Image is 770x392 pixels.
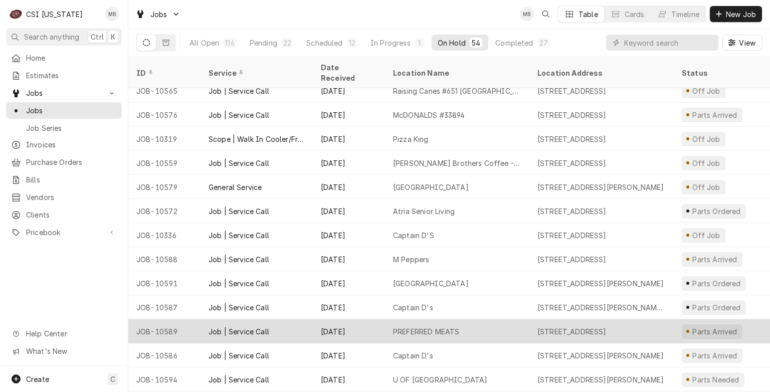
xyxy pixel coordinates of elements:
[313,319,385,343] div: [DATE]
[579,9,598,20] div: Table
[313,295,385,319] div: [DATE]
[209,254,269,265] div: Job | Service Call
[91,32,104,42] span: Ctrl
[209,182,262,192] div: General Service
[393,278,469,289] div: [GEOGRAPHIC_DATA]
[710,6,762,22] button: New Job
[306,38,342,48] div: Scheduled
[26,174,117,185] span: Bills
[537,68,664,78] div: Location Address
[128,247,201,271] div: JOB-10588
[6,325,122,342] a: Go to Help Center
[6,120,122,136] a: Job Series
[537,374,664,385] div: [STREET_ADDRESS][PERSON_NAME]
[537,326,607,337] div: [STREET_ADDRESS]
[321,62,375,83] div: Date Received
[209,326,269,337] div: Job | Service Call
[691,134,721,144] div: Off Job
[691,254,738,265] div: Parts Arrived
[26,105,117,116] span: Jobs
[128,295,201,319] div: JOB-10587
[313,367,385,391] div: [DATE]
[26,70,117,81] span: Estimates
[209,110,269,120] div: Job | Service Call
[128,319,201,343] div: JOB-10589
[6,189,122,206] a: Vendors
[691,182,721,192] div: Off Job
[209,134,305,144] div: Scope | Walk In Cooler/Freezer Install
[393,182,469,192] div: [GEOGRAPHIC_DATA]
[537,350,664,361] div: [STREET_ADDRESS][PERSON_NAME]
[671,9,699,20] div: Timeline
[209,302,269,313] div: Job | Service Call
[128,199,201,223] div: JOB-10572
[189,38,219,48] div: All Open
[209,278,269,289] div: Job | Service Call
[722,35,762,51] button: View
[393,374,488,385] div: U OF [GEOGRAPHIC_DATA]
[209,68,303,78] div: Service
[209,206,269,217] div: Job | Service Call
[209,158,269,168] div: Job | Service Call
[691,278,742,289] div: Parts Ordered
[6,343,122,359] a: Go to What's New
[691,350,738,361] div: Parts Arrived
[313,151,385,175] div: [DATE]
[472,38,480,48] div: 54
[26,346,116,356] span: What's New
[6,50,122,66] a: Home
[537,134,607,144] div: [STREET_ADDRESS]
[250,38,277,48] div: Pending
[393,110,465,120] div: McDONALDS #33894
[26,210,117,220] span: Clients
[128,367,201,391] div: JOB-10594
[495,38,533,48] div: Completed
[209,86,269,96] div: Job | Service Call
[691,326,738,337] div: Parts Arrived
[26,123,117,133] span: Job Series
[26,139,117,150] span: Invoices
[520,7,534,21] div: Matt Brewington's Avatar
[539,38,548,48] div: 27
[537,206,607,217] div: [STREET_ADDRESS]
[537,110,607,120] div: [STREET_ADDRESS]
[537,230,607,241] div: [STREET_ADDRESS]
[349,38,355,48] div: 12
[150,9,167,20] span: Jobs
[624,35,713,51] input: Keyword search
[9,7,23,21] div: CSI Kentucky's Avatar
[26,9,83,20] div: CSI [US_STATE]
[691,206,742,217] div: Parts Ordered
[6,67,122,84] a: Estimates
[6,154,122,170] a: Purchase Orders
[537,158,607,168] div: [STREET_ADDRESS]
[26,375,49,383] span: Create
[24,32,79,42] span: Search anything
[520,7,534,21] div: MB
[393,254,429,265] div: M Peppers
[691,302,742,313] div: Parts Ordered
[110,374,115,384] span: C
[105,7,119,21] div: Matt Brewington's Avatar
[128,79,201,103] div: JOB-10565
[26,328,116,339] span: Help Center
[313,79,385,103] div: [DATE]
[225,38,234,48] div: 116
[393,68,519,78] div: Location Name
[6,136,122,153] a: Invoices
[128,103,201,127] div: JOB-10576
[9,7,23,21] div: C
[393,206,455,217] div: Atria Senior Living
[6,207,122,223] a: Clients
[6,85,122,101] a: Go to Jobs
[128,151,201,175] div: JOB-10559
[131,6,184,23] a: Go to Jobs
[537,302,666,313] div: [STREET_ADDRESS][PERSON_NAME][PERSON_NAME]
[393,230,434,241] div: Captain D'S
[105,7,119,21] div: MB
[128,127,201,151] div: JOB-10319
[128,175,201,199] div: JOB-10579
[737,38,757,48] span: View
[111,32,115,42] span: K
[370,38,411,48] div: In Progress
